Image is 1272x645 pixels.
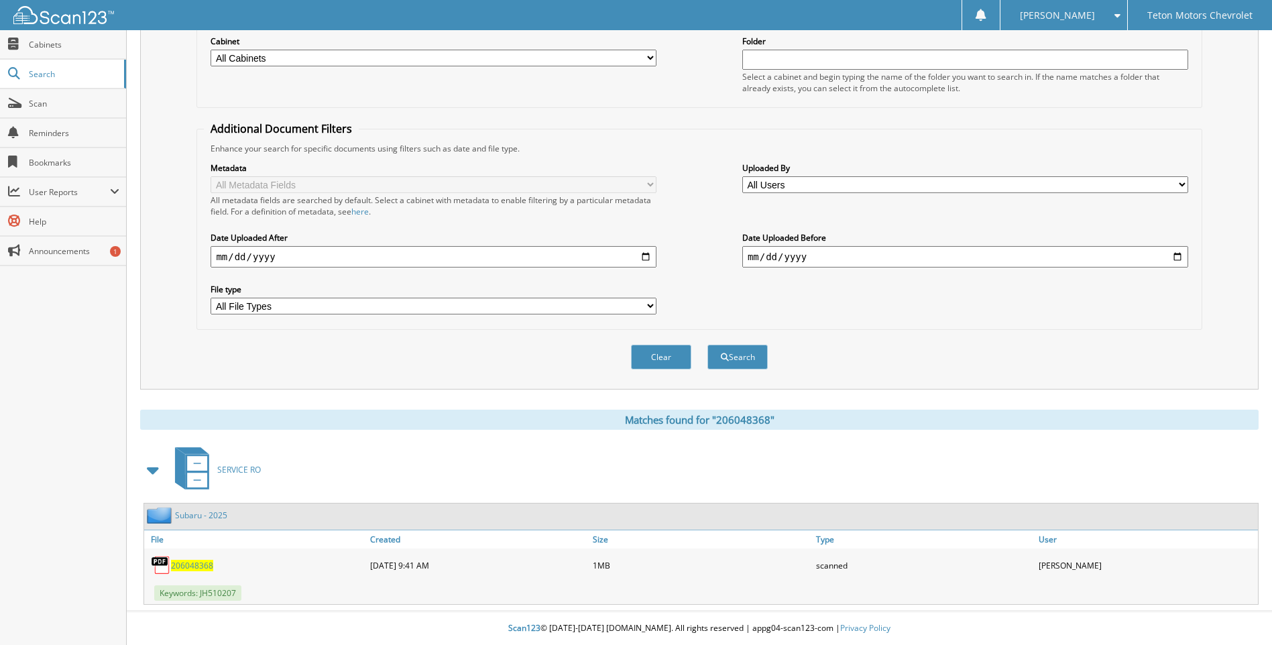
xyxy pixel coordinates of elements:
span: Reminders [29,127,119,139]
label: Folder [742,36,1188,47]
span: Keywords: JH510207 [154,585,241,601]
div: © [DATE]-[DATE] [DOMAIN_NAME]. All rights reserved | appg04-scan123-com | [127,612,1272,645]
div: Select a cabinet and begin typing the name of the folder you want to search in. If the name match... [742,71,1188,94]
span: [PERSON_NAME] [1020,11,1095,19]
span: Scan123 [508,622,540,634]
div: [PERSON_NAME] [1035,552,1258,579]
div: 1 [110,246,121,257]
a: Subaru - 2025 [175,510,227,521]
div: scanned [813,552,1035,579]
a: Created [367,530,589,548]
div: Enhance your search for specific documents using filters such as date and file type. [204,143,1194,154]
span: Help [29,216,119,227]
img: scan123-logo-white.svg [13,6,114,24]
a: File [144,530,367,548]
a: 206048368 [171,560,213,571]
span: Scan [29,98,119,109]
label: Uploaded By [742,162,1188,174]
span: Bookmarks [29,157,119,168]
span: User Reports [29,186,110,198]
a: User [1035,530,1258,548]
button: Search [707,345,768,369]
span: Cabinets [29,39,119,50]
span: Announcements [29,245,119,257]
iframe: Chat Widget [1205,581,1272,645]
a: Size [589,530,812,548]
input: end [742,246,1188,268]
a: Type [813,530,1035,548]
span: SERVICE RO [217,464,261,475]
a: here [351,206,369,217]
a: Privacy Policy [840,622,890,634]
legend: Additional Document Filters [204,121,359,136]
span: Teton Motors Chevrolet [1147,11,1253,19]
img: folder2.png [147,507,175,524]
label: Cabinet [211,36,656,47]
img: PDF.png [151,555,171,575]
div: All metadata fields are searched by default. Select a cabinet with metadata to enable filtering b... [211,194,656,217]
div: [DATE] 9:41 AM [367,552,589,579]
a: SERVICE RO [167,443,261,496]
div: Matches found for "206048368" [140,410,1259,430]
input: start [211,246,656,268]
label: Metadata [211,162,656,174]
div: 1MB [589,552,812,579]
span: Search [29,68,117,80]
label: Date Uploaded After [211,232,656,243]
button: Clear [631,345,691,369]
label: File type [211,284,656,295]
label: Date Uploaded Before [742,232,1188,243]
